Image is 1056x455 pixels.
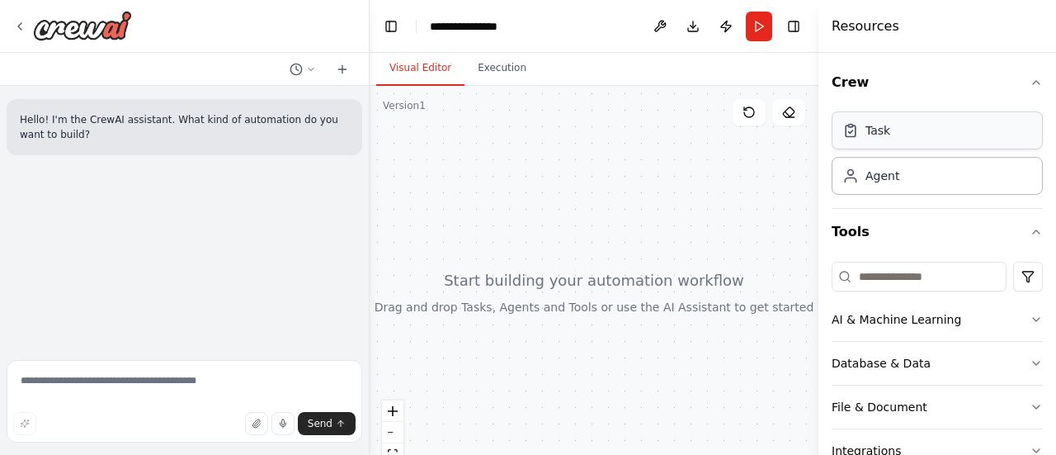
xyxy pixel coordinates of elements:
[382,422,403,443] button: zoom out
[832,399,927,415] div: File & Document
[430,18,512,35] nav: breadcrumb
[832,355,931,372] div: Database & Data
[379,15,403,38] button: Hide left sidebar
[245,412,268,435] button: Upload files
[832,342,1043,385] button: Database & Data
[382,400,403,422] button: zoom in
[832,59,1043,106] button: Crew
[832,17,899,36] h4: Resources
[832,386,1043,429] button: File & Document
[376,51,464,86] button: Visual Editor
[13,412,36,435] button: Improve this prompt
[832,106,1043,208] div: Crew
[383,99,426,112] div: Version 1
[329,59,356,79] button: Start a new chat
[832,209,1043,255] button: Tools
[271,412,295,435] button: Click to speak your automation idea
[20,112,349,142] p: Hello! I'm the CrewAI assistant. What kind of automation do you want to build?
[298,412,356,435] button: Send
[782,15,805,38] button: Hide right sidebar
[865,168,899,184] div: Agent
[283,59,323,79] button: Switch to previous chat
[832,311,961,328] div: AI & Machine Learning
[865,122,890,139] div: Task
[308,417,332,430] span: Send
[464,51,540,86] button: Execution
[832,298,1043,341] button: AI & Machine Learning
[33,11,132,40] img: Logo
